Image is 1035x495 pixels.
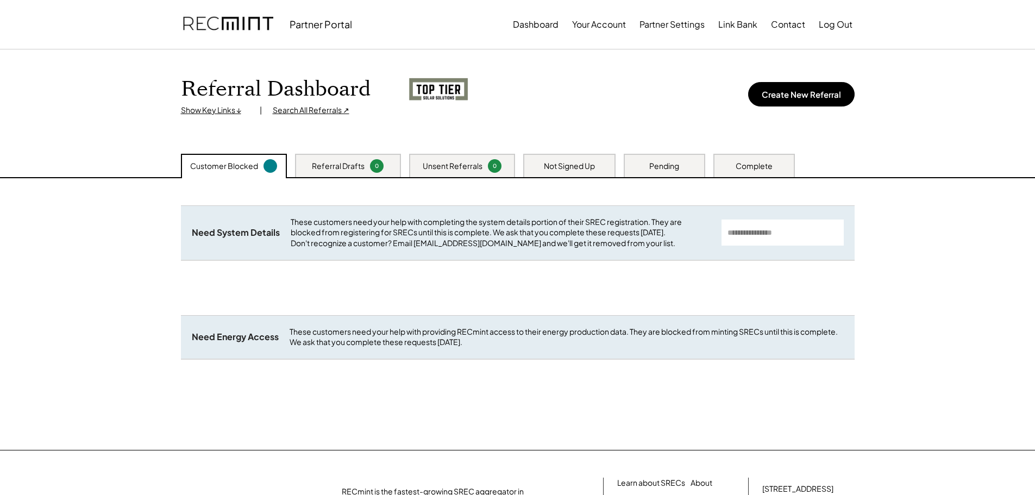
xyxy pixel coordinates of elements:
div: These customers need your help with providing RECmint access to their energy production data. The... [290,327,844,348]
div: Partner Portal [290,18,352,30]
div: 0 [372,162,382,170]
div: Show Key Links ↓ [181,105,249,116]
div: | [260,105,262,116]
div: Complete [736,161,773,172]
button: Contact [771,14,805,35]
a: About [691,478,712,488]
button: Log Out [819,14,852,35]
button: Dashboard [513,14,559,35]
div: [STREET_ADDRESS] [762,484,833,494]
div: Customer Blocked [190,161,258,172]
div: 0 [490,162,500,170]
div: Need Energy Access [192,331,279,343]
div: Need System Details [192,227,280,239]
h1: Referral Dashboard [181,77,371,102]
button: Create New Referral [748,82,855,106]
img: recmint-logotype%403x.png [183,6,273,43]
div: Pending [649,161,679,172]
button: Your Account [572,14,626,35]
div: These customers need your help with completing the system details portion of their SREC registrat... [291,217,711,249]
img: top-tier-logo.png [409,78,468,102]
div: Not Signed Up [544,161,595,172]
div: Search All Referrals ↗ [273,105,349,116]
button: Link Bank [718,14,757,35]
div: Unsent Referrals [423,161,482,172]
a: Learn about SRECs [617,478,685,488]
div: Referral Drafts [312,161,365,172]
button: Partner Settings [639,14,705,35]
